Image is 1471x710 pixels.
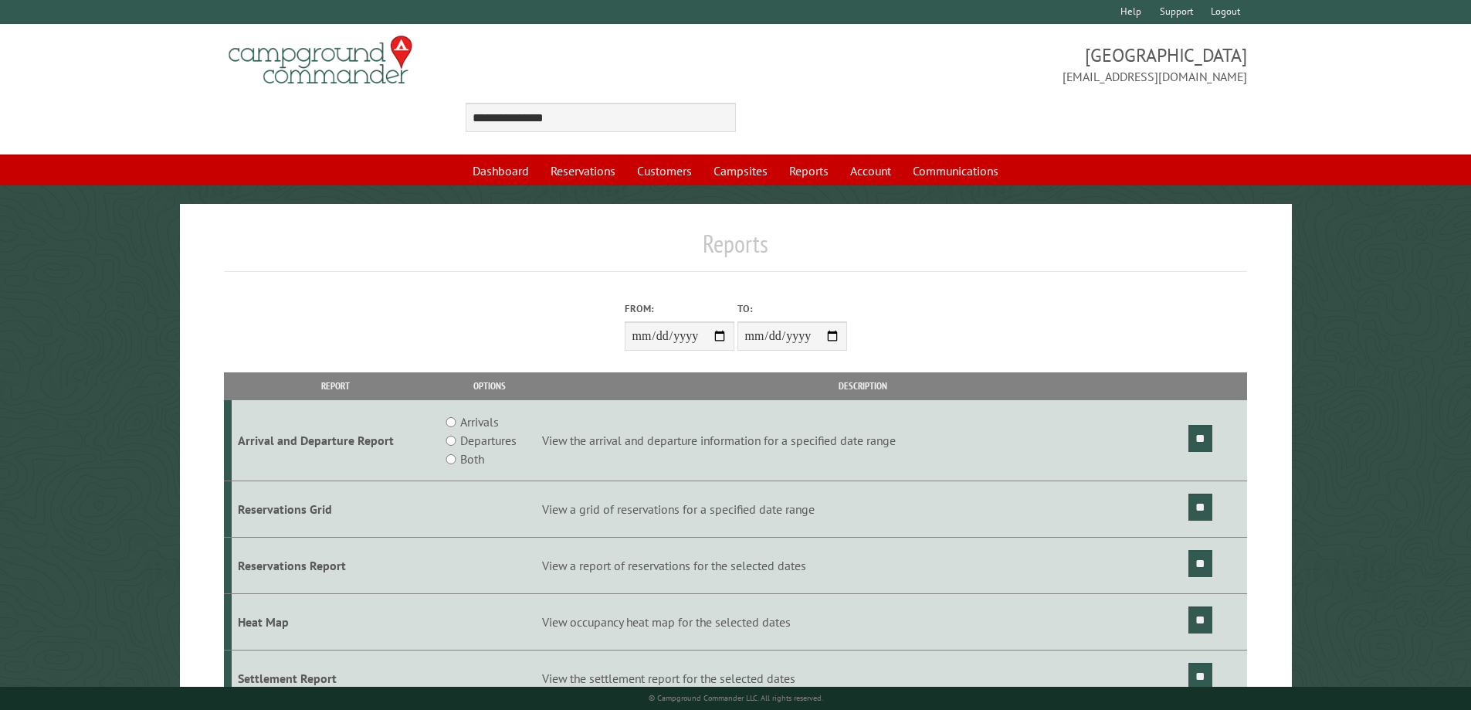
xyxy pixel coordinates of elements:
[704,156,777,185] a: Campsites
[232,372,439,399] th: Report
[224,229,1248,271] h1: Reports
[224,30,417,90] img: Campground Commander
[232,538,439,594] td: Reservations Report
[540,400,1186,481] td: View the arrival and departure information for a specified date range
[460,431,517,450] label: Departures
[737,301,847,316] label: To:
[540,593,1186,650] td: View occupancy heat map for the selected dates
[541,156,625,185] a: Reservations
[439,372,539,399] th: Options
[232,593,439,650] td: Heat Map
[460,413,499,431] label: Arrivals
[540,372,1186,399] th: Description
[232,481,439,538] td: Reservations Grid
[841,156,900,185] a: Account
[780,156,838,185] a: Reports
[628,156,701,185] a: Customers
[625,301,734,316] label: From:
[736,42,1248,86] span: [GEOGRAPHIC_DATA] [EMAIL_ADDRESS][DOMAIN_NAME]
[460,450,484,468] label: Both
[540,538,1186,594] td: View a report of reservations for the selected dates
[540,650,1186,706] td: View the settlement report for the selected dates
[540,481,1186,538] td: View a grid of reservations for a specified date range
[232,400,439,481] td: Arrival and Departure Report
[903,156,1008,185] a: Communications
[649,693,823,703] small: © Campground Commander LLC. All rights reserved.
[232,650,439,706] td: Settlement Report
[463,156,538,185] a: Dashboard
